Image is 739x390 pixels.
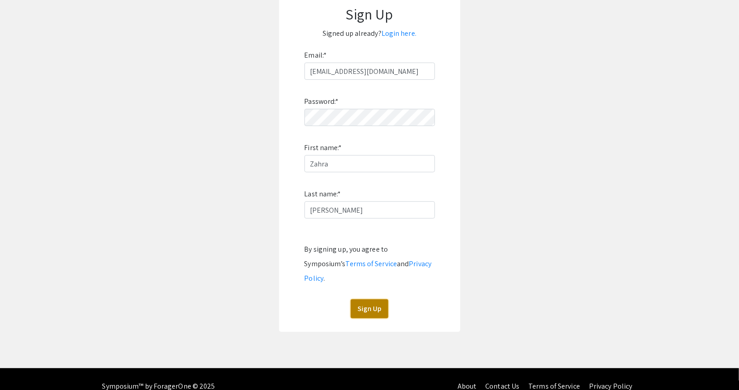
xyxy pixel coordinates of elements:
div: By signing up, you agree to Symposium’s and . [304,242,435,286]
label: Last name: [304,187,341,201]
label: Email: [304,48,327,63]
label: First name: [304,141,342,155]
a: Terms of Service [346,259,397,268]
p: Signed up already? [288,26,451,41]
h1: Sign Up [288,5,451,23]
label: Password: [304,94,339,109]
iframe: Chat [7,349,39,383]
button: Sign Up [351,299,388,318]
a: Login here. [382,29,416,38]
